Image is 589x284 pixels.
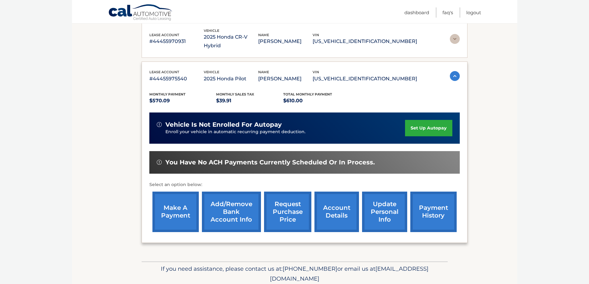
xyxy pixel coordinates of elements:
[149,37,204,46] p: #44455970931
[405,120,452,136] a: set up autopay
[258,74,313,83] p: [PERSON_NAME]
[404,7,429,18] a: Dashboard
[314,192,359,232] a: account details
[149,70,179,74] span: lease account
[283,92,332,96] span: Total Monthly Payment
[165,121,282,129] span: vehicle is not enrolled for autopay
[450,71,460,81] img: accordion-active.svg
[204,28,219,33] span: vehicle
[108,4,173,22] a: Cal Automotive
[313,33,319,37] span: vin
[450,34,460,44] img: accordion-rest.svg
[149,92,186,96] span: Monthly Payment
[202,192,261,232] a: Add/Remove bank account info
[216,92,254,96] span: Monthly sales Tax
[216,96,283,105] p: $39.91
[149,96,216,105] p: $570.09
[283,96,350,105] p: $610.00
[258,70,269,74] span: name
[283,265,337,272] span: [PHONE_NUMBER]
[165,129,405,135] p: Enroll your vehicle in automatic recurring payment deduction.
[157,160,162,165] img: alert-white.svg
[442,7,453,18] a: FAQ's
[313,37,417,46] p: [US_VEHICLE_IDENTIFICATION_NUMBER]
[204,74,258,83] p: 2025 Honda Pilot
[204,70,219,74] span: vehicle
[149,74,204,83] p: #44455975540
[258,33,269,37] span: name
[313,70,319,74] span: vin
[410,192,457,232] a: payment history
[313,74,417,83] p: [US_VEHICLE_IDENTIFICATION_NUMBER]
[258,37,313,46] p: [PERSON_NAME]
[149,181,460,189] p: Select an option below:
[146,264,444,284] p: If you need assistance, please contact us at: or email us at
[149,33,179,37] span: lease account
[466,7,481,18] a: Logout
[157,122,162,127] img: alert-white.svg
[204,33,258,50] p: 2025 Honda CR-V Hybrid
[165,159,375,166] span: You have no ACH payments currently scheduled or in process.
[264,192,311,232] a: request purchase price
[152,192,199,232] a: make a payment
[362,192,407,232] a: update personal info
